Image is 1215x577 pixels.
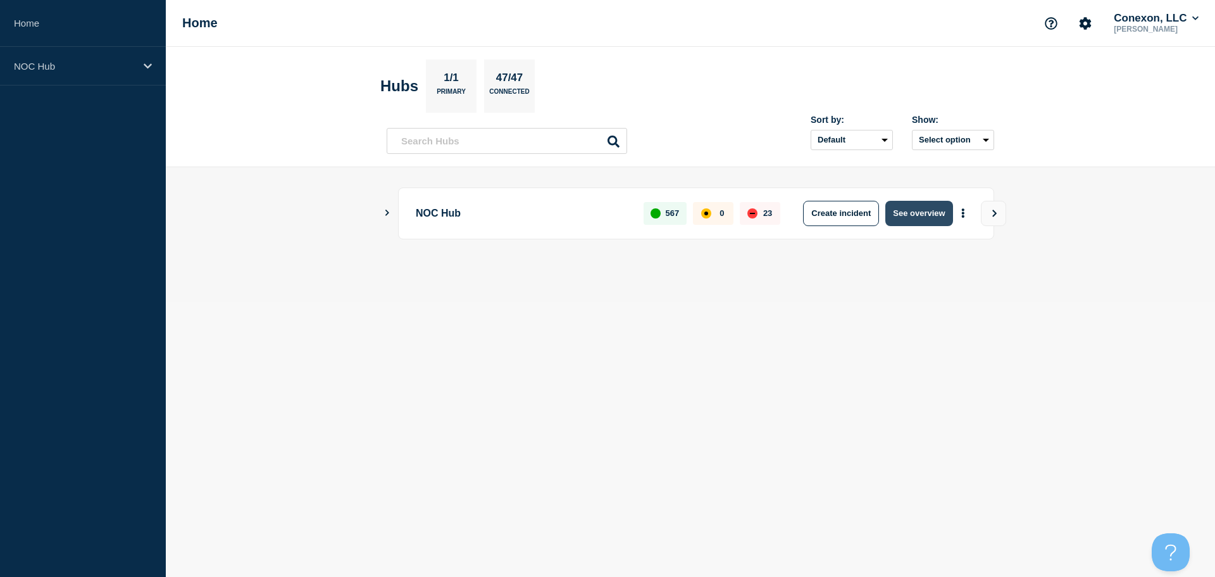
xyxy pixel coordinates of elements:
[747,208,757,219] div: down
[416,201,629,226] p: NOC Hub
[811,130,893,150] select: Sort by
[491,72,528,88] p: 47/47
[811,115,893,125] div: Sort by:
[14,61,135,72] p: NOC Hub
[1038,10,1064,37] button: Support
[720,208,724,218] p: 0
[1111,12,1201,25] button: Conexon, LLC
[384,208,390,218] button: Show Connected Hubs
[182,16,218,30] h1: Home
[1111,25,1201,34] p: [PERSON_NAME]
[1152,533,1190,571] iframe: Help Scout Beacon - Open
[380,77,418,95] h2: Hubs
[387,128,627,154] input: Search Hubs
[803,201,879,226] button: Create incident
[885,201,952,226] button: See overview
[651,208,661,219] div: up
[763,208,772,218] p: 23
[1072,10,1099,37] button: Account settings
[437,88,466,101] p: Primary
[701,208,711,219] div: affected
[666,208,680,218] p: 567
[489,88,529,101] p: Connected
[981,201,1006,226] button: View
[912,115,994,125] div: Show:
[955,201,971,225] button: More actions
[912,130,994,150] button: Select option
[439,72,464,88] p: 1/1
